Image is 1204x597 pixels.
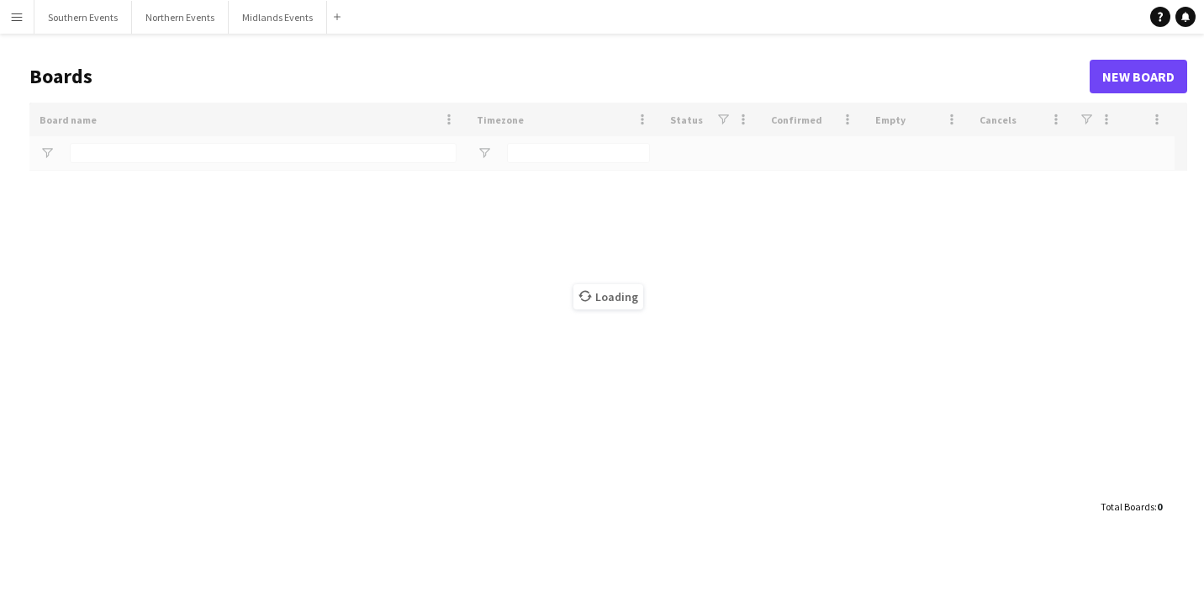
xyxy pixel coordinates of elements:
button: Southern Events [34,1,132,34]
span: 0 [1157,500,1162,513]
span: Total Boards [1101,500,1154,513]
span: Loading [573,284,643,309]
a: New Board [1090,60,1187,93]
div: : [1101,490,1162,523]
button: Northern Events [132,1,229,34]
h1: Boards [29,64,1090,89]
button: Midlands Events [229,1,327,34]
